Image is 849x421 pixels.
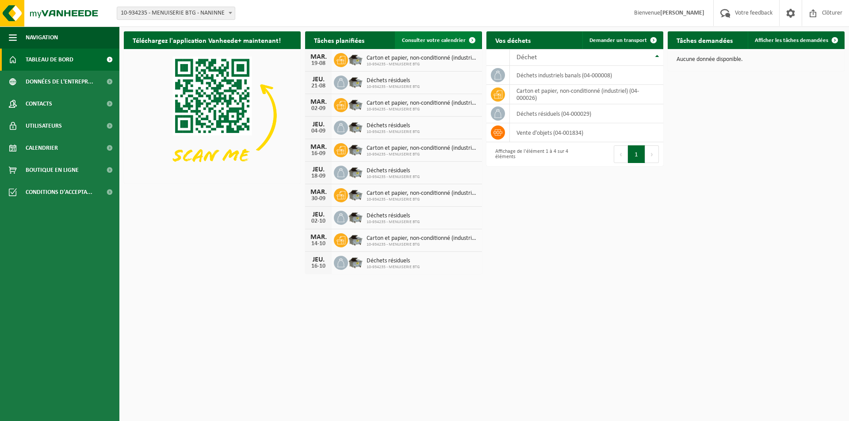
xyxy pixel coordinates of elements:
div: MAR. [310,53,327,61]
td: déchets résiduels (04-000029) [510,104,663,123]
img: WB-5000-GAL-GY-01 [348,187,363,202]
div: 21-08 [310,83,327,89]
div: 18-09 [310,173,327,179]
span: Demander un transport [589,38,647,43]
h2: Tâches demandées [668,31,742,49]
div: 30-09 [310,196,327,202]
td: vente d'objets (04-001834) [510,123,663,142]
span: Carton et papier, non-conditionné (industriel) [367,100,478,107]
div: JEU. [310,76,327,83]
span: Utilisateurs [26,115,62,137]
img: WB-5000-GAL-GY-01 [348,164,363,179]
button: 1 [628,145,645,163]
span: Contacts [26,93,52,115]
img: WB-5000-GAL-GY-01 [348,232,363,247]
span: 10-934235 - MENUISERIE BTG - NANINNE [117,7,235,19]
img: WB-5000-GAL-GY-01 [348,142,363,157]
div: 14-10 [310,241,327,247]
span: 10-934235 - MENUISERIE BTG [367,129,420,135]
span: 10-934235 - MENUISERIE BTG [367,152,478,157]
div: 02-09 [310,106,327,112]
a: Demander un transport [582,31,662,49]
div: JEU. [310,121,327,128]
td: déchets industriels banals (04-000008) [510,66,663,85]
span: Consulter votre calendrier [402,38,466,43]
span: 10-934235 - MENUISERIE BTG [367,242,478,247]
span: 10-934235 - MENUISERIE BTG [367,174,420,180]
span: Déchet [516,54,537,61]
span: 10-934235 - MENUISERIE BTG [367,84,420,90]
strong: [PERSON_NAME] [660,10,704,16]
div: MAR. [310,189,327,196]
a: Consulter votre calendrier [395,31,481,49]
a: Afficher les tâches demandées [748,31,844,49]
div: 16-09 [310,151,327,157]
img: WB-5000-GAL-GY-01 [348,97,363,112]
span: 10-934235 - MENUISERIE BTG [367,197,478,202]
span: 10-934235 - MENUISERIE BTG [367,62,478,67]
td: carton et papier, non-conditionné (industriel) (04-000026) [510,85,663,104]
span: 10-934235 - MENUISERIE BTG [367,265,420,270]
button: Next [645,145,659,163]
div: JEU. [310,211,327,218]
div: MAR. [310,144,327,151]
img: WB-5000-GAL-GY-01 [348,209,363,224]
span: Déchets résiduels [367,122,420,129]
span: Carton et papier, non-conditionné (industriel) [367,145,478,152]
span: Déchets résiduels [367,258,420,265]
span: 10-934235 - MENUISERIE BTG [367,107,478,112]
h2: Téléchargez l'application Vanheede+ maintenant! [124,31,290,49]
img: WB-5000-GAL-GY-01 [348,119,363,134]
span: 10-934235 - MENUISERIE BTG [367,220,420,225]
span: Carton et papier, non-conditionné (industriel) [367,190,478,197]
span: Données de l'entrepr... [26,71,93,93]
div: MAR. [310,234,327,241]
div: Affichage de l'élément 1 à 4 sur 4 éléments [491,144,570,164]
span: Déchets résiduels [367,212,420,220]
button: Previous [614,145,628,163]
div: MAR. [310,99,327,106]
div: JEU. [310,166,327,173]
h2: Tâches planifiées [305,31,373,49]
span: Déchets résiduels [367,77,420,84]
span: Tableau de bord [26,49,73,71]
div: 19-08 [310,61,327,67]
span: 10-934235 - MENUISERIE BTG - NANINNE [117,7,235,20]
h2: Vos déchets [486,31,539,49]
div: 16-10 [310,263,327,269]
div: 02-10 [310,218,327,224]
img: WB-5000-GAL-GY-01 [348,254,363,269]
img: WB-5000-GAL-GY-01 [348,52,363,67]
span: Boutique en ligne [26,159,79,181]
span: Carton et papier, non-conditionné (industriel) [367,235,478,242]
span: Calendrier [26,137,58,159]
p: Aucune donnée disponible. [677,57,836,63]
div: 04-09 [310,128,327,134]
img: WB-5000-GAL-GY-01 [348,74,363,89]
img: Download de VHEPlus App [124,49,301,182]
span: Déchets résiduels [367,167,420,174]
span: Navigation [26,27,58,49]
span: Afficher les tâches demandées [755,38,828,43]
div: JEU. [310,256,327,263]
span: Carton et papier, non-conditionné (industriel) [367,55,478,62]
span: Conditions d'accepta... [26,181,92,203]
